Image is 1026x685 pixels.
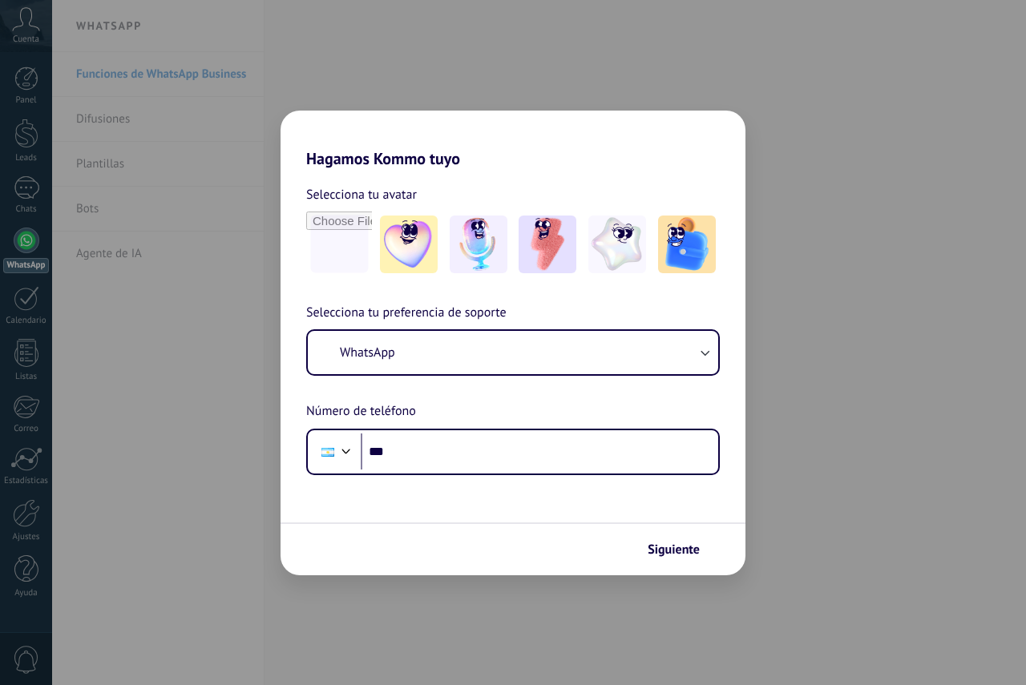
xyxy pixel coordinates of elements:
span: Selecciona tu preferencia de soporte [306,303,507,324]
span: Número de teléfono [306,401,416,422]
img: -1.jpeg [380,216,438,273]
span: WhatsApp [340,345,395,361]
div: Argentina: + 54 [313,435,343,469]
button: Siguiente [640,536,721,563]
button: WhatsApp [308,331,718,374]
h2: Hagamos Kommo tuyo [281,111,745,168]
img: -4.jpeg [588,216,646,273]
img: -3.jpeg [519,216,576,273]
img: -2.jpeg [450,216,507,273]
span: Selecciona tu avatar [306,184,417,205]
span: Siguiente [648,544,700,555]
img: -5.jpeg [658,216,716,273]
